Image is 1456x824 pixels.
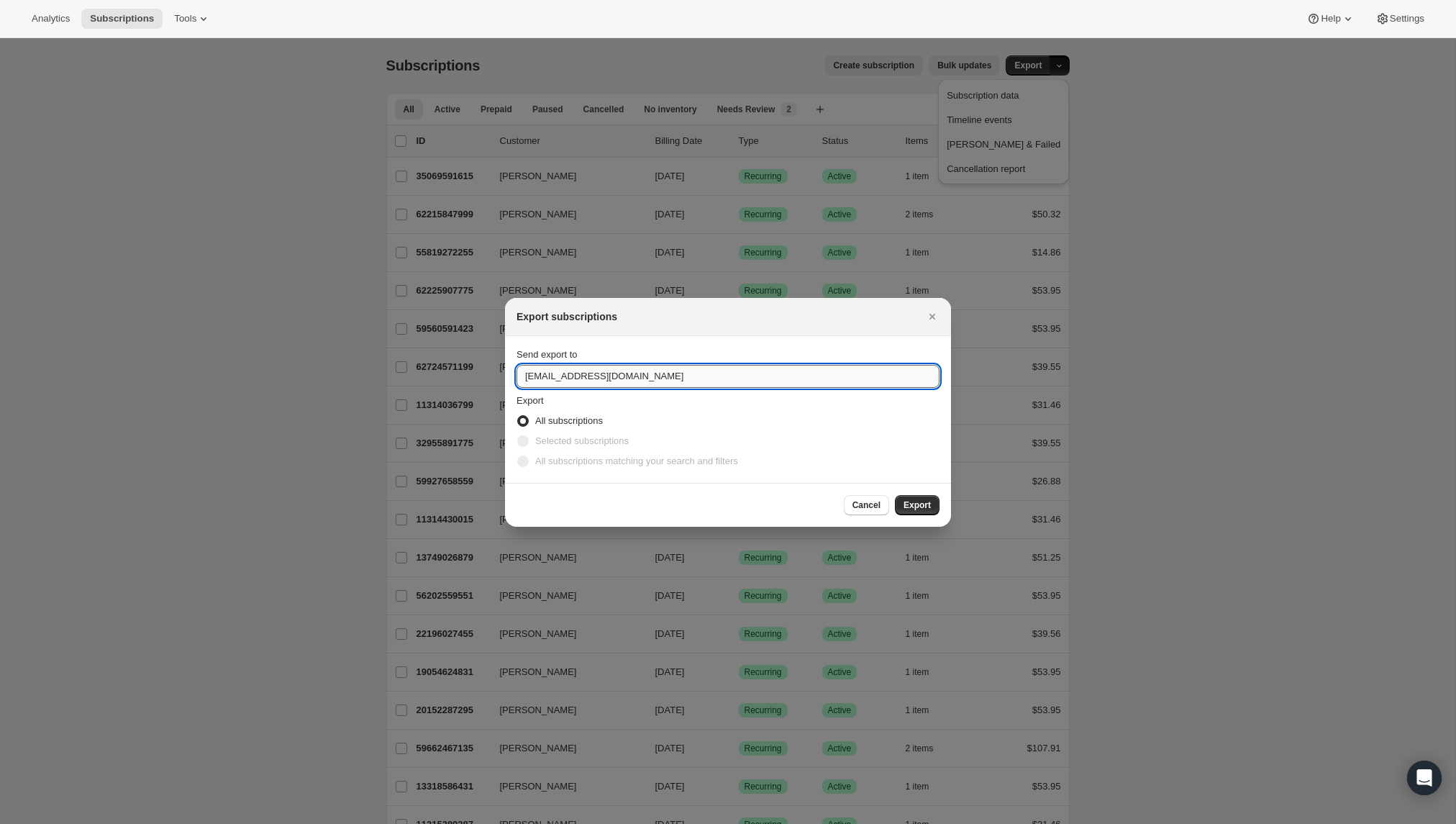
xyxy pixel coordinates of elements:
[535,415,603,426] span: All subscriptions
[895,495,939,515] button: Export
[32,13,70,24] span: Analytics
[517,309,617,324] h2: Export subscriptions
[517,349,578,360] span: Send export to
[535,456,738,466] span: All subscriptions matching your search and filters
[90,13,154,24] span: Subscriptions
[844,495,889,515] button: Cancel
[1321,13,1340,24] span: Help
[535,435,629,446] span: Selected subscriptions
[1367,9,1433,29] button: Settings
[1407,761,1442,795] div: Open Intercom Messenger
[517,395,544,406] span: Export
[23,9,78,29] button: Analytics
[174,13,196,24] span: Tools
[1390,13,1424,24] span: Settings
[904,499,931,511] span: Export
[852,499,881,511] span: Cancel
[922,307,942,327] button: Close
[165,9,219,29] button: Tools
[81,9,163,29] button: Subscriptions
[1298,9,1363,29] button: Help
